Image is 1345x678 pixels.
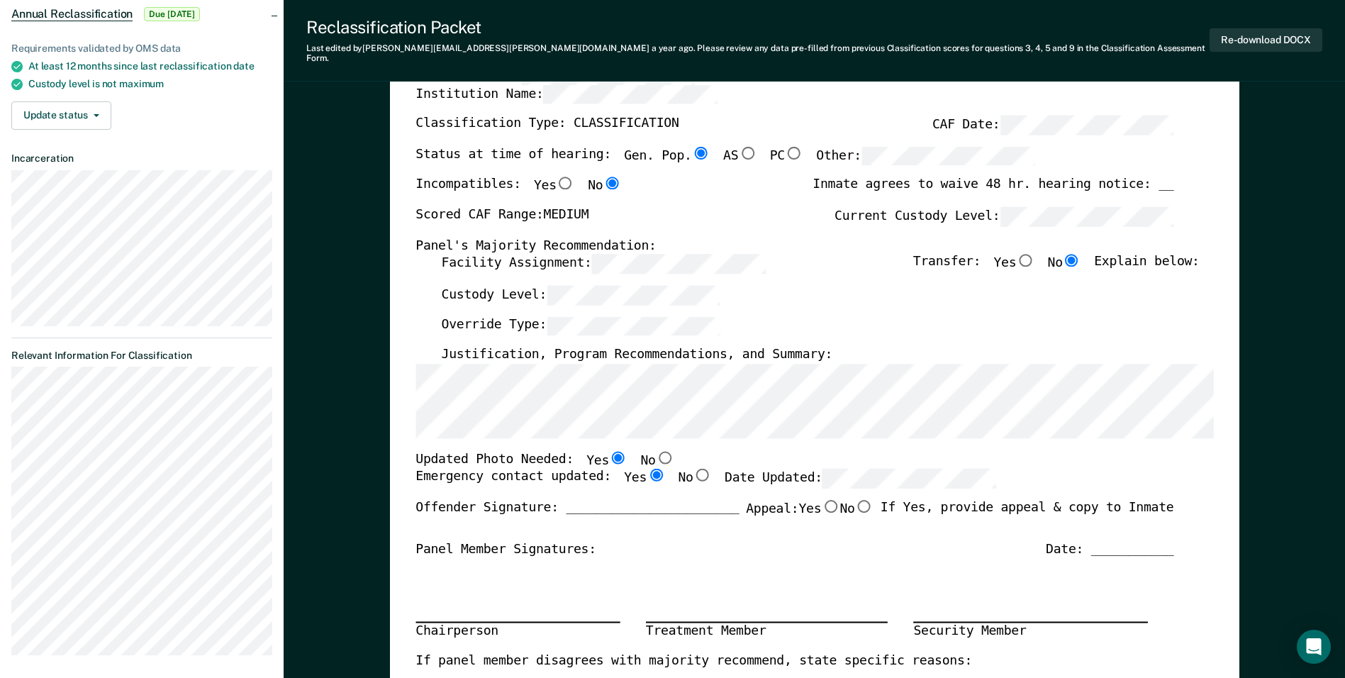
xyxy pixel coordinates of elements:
input: Gen. Pop. [691,146,710,159]
div: Emergency contact updated: [415,469,996,500]
label: No [640,451,674,469]
input: Yes [647,469,665,482]
dt: Incarceration [11,152,272,165]
input: Facility Assignment: [591,254,765,273]
input: No [1063,254,1081,267]
input: AS [738,146,757,159]
div: Last edited by [PERSON_NAME][EMAIL_ADDRESS][PERSON_NAME][DOMAIN_NAME] . Please review any data pr... [306,43,1210,64]
label: No [678,469,711,488]
label: Classification Type: CLASSIFICATION [415,115,679,134]
input: Other: [861,146,1035,165]
label: Institution Name: [415,84,717,104]
label: Appeal: [746,500,874,530]
label: PC [769,146,803,165]
input: Override Type: [547,316,720,335]
label: Override Type: [441,316,720,335]
div: Panel's Majority Recommendation: [415,238,1173,255]
label: Gen. Pop. [624,146,710,165]
div: Panel Member Signatures: [415,541,596,558]
input: Yes [556,177,574,190]
div: Reclassification Packet [306,17,1210,38]
label: Yes [798,500,839,518]
input: Yes [609,451,627,464]
label: Justification, Program Recommendations, and Summary: [441,347,832,364]
button: Update status [11,101,111,130]
span: a year ago [652,43,693,53]
label: Yes [993,254,1034,273]
label: Yes [624,469,665,488]
label: If panel member disagrees with majority recommend, state specific reasons: [415,653,972,670]
dt: Relevant Information For Classification [11,350,272,362]
input: CAF Date: [1000,115,1173,134]
span: maximum [119,78,164,89]
button: Re-download DOCX [1210,28,1322,52]
input: Yes [1016,254,1034,267]
span: date [233,60,254,72]
label: No [839,500,873,518]
div: Date: ___________ [1046,541,1173,558]
div: Requirements validated by OMS data [11,43,272,55]
label: No [588,177,621,196]
span: Annual Reclassification [11,7,133,21]
input: Custody Level: [547,285,720,304]
div: Updated Photo Needed: [415,451,674,469]
label: AS [723,146,757,165]
input: PC [785,146,803,159]
span: Due [DATE] [144,7,200,21]
div: Treatment Member [646,622,888,640]
input: Yes [821,500,839,513]
input: No [854,500,873,513]
div: Offender Signature: _______________________ If Yes, provide appeal & copy to Inmate [415,500,1173,541]
div: Custody level is not [28,78,272,90]
div: Security Member [913,622,1148,640]
div: Transfer: Explain below: [913,254,1200,285]
input: Institution Name: [543,84,717,104]
div: Inmate agrees to waive 48 hr. hearing notice: __ [813,177,1173,207]
label: Date Updated: [725,469,996,488]
input: No [603,177,621,190]
label: Yes [534,177,575,196]
label: Scored CAF Range: MEDIUM [415,206,588,226]
input: Current Custody Level: [1000,206,1173,226]
label: No [1047,254,1081,273]
label: Facility Assignment: [441,254,765,273]
div: Open Intercom Messenger [1297,630,1331,664]
label: Custody Level: [441,285,720,304]
div: Status at time of hearing: [415,146,1035,177]
input: Date Updated: [822,469,996,488]
label: Other: [816,146,1035,165]
input: No [655,451,674,464]
div: Incompatibles: [415,177,621,207]
label: CAF Date: [932,115,1173,134]
label: Yes [586,451,627,469]
div: Chairperson [415,622,620,640]
div: At least 12 months since last reclassification [28,60,272,72]
label: Current Custody Level: [835,206,1173,226]
input: No [693,469,711,482]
